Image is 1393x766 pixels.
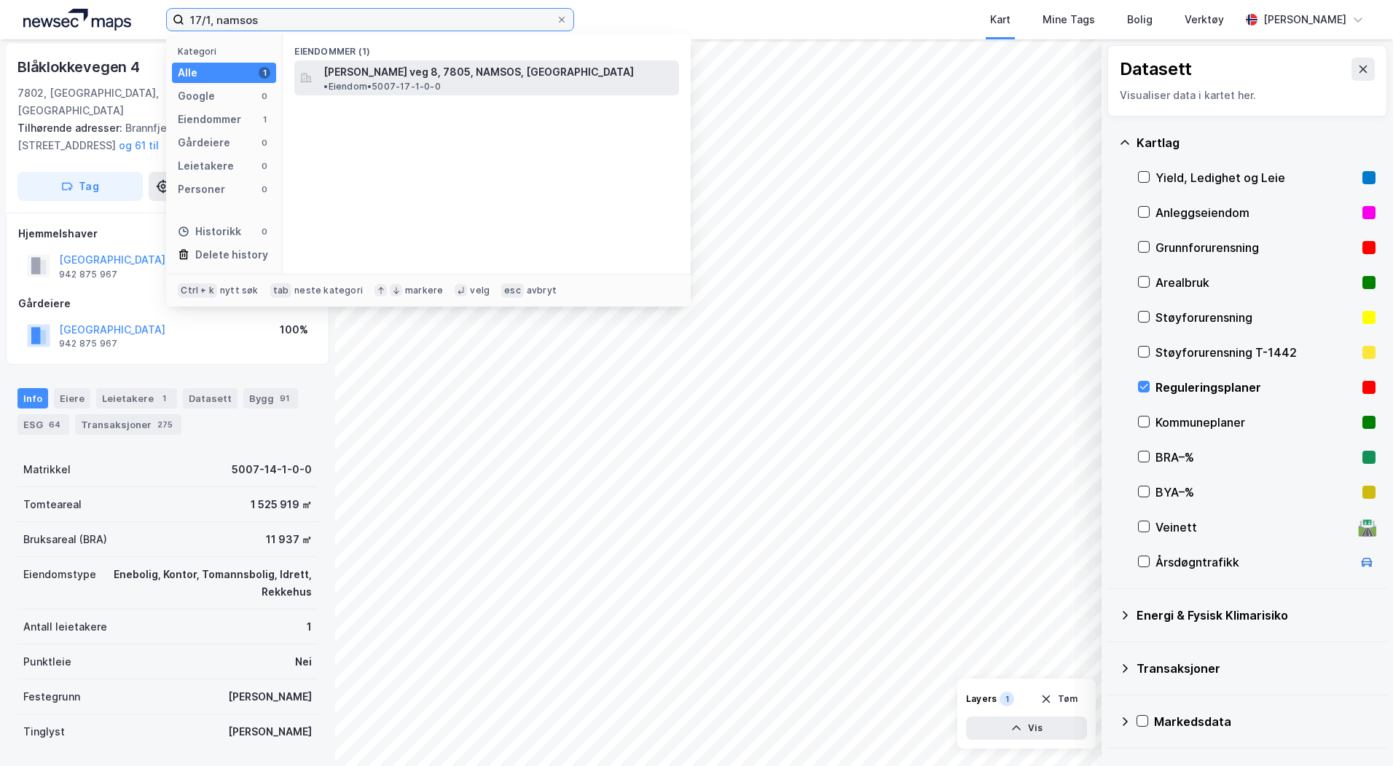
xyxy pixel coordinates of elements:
div: Layers [966,693,997,705]
div: Energi & Fysisk Klimarisiko [1137,607,1376,624]
div: Bolig [1127,11,1153,28]
div: Årsdøgntrafikk [1155,553,1352,571]
div: Delete history [195,246,268,264]
div: Eiendommer [178,111,241,128]
div: 11 937 ㎡ [266,531,312,548]
div: Google [178,87,215,105]
div: 1 [307,618,312,636]
div: Enebolig, Kontor, Tomannsbolig, Idrett, Rekkehus [114,566,312,601]
div: Hjemmelshaver [18,225,317,242]
div: Kategori [178,46,276,57]
div: Kartlag [1137,134,1376,151]
div: Ctrl + k [178,283,217,298]
span: • [323,81,328,92]
div: Blåklokkevegen 4 [17,55,143,79]
div: Personer [178,181,225,198]
div: Brannfjellvegen 1b, [STREET_ADDRESS] [17,119,306,154]
div: Veinett [1155,518,1352,536]
button: Vis [966,716,1087,740]
div: 1 [157,391,171,406]
span: Tilhørende adresser: [17,122,125,134]
div: 7802, [GEOGRAPHIC_DATA], [GEOGRAPHIC_DATA] [17,84,254,119]
span: [PERSON_NAME] veg 8, 7805, NAMSOS, [GEOGRAPHIC_DATA] [323,63,634,81]
div: Alle [178,64,197,82]
div: Markedsdata [1154,713,1376,730]
div: tab [270,283,292,298]
div: [PERSON_NAME] [1263,11,1346,28]
div: 1 [259,67,270,79]
div: Kart [990,11,1011,28]
div: ESG [17,414,69,435]
div: Grunnforurensning [1155,239,1357,256]
button: Tøm [1031,687,1087,711]
div: Yield, Ledighet og Leie [1155,169,1357,186]
div: Tinglyst [23,723,65,741]
div: Støyforurensning T-1442 [1155,344,1357,361]
div: Kontrollprogram for chat [1320,696,1393,766]
div: Reguleringsplaner [1155,379,1357,396]
div: 942 875 967 [59,269,117,280]
div: Gårdeiere [18,295,317,312]
div: 🛣️ [1357,518,1377,537]
div: Nei [295,653,312,671]
div: 0 [259,183,270,195]
div: Eiendomstype [23,566,96,583]
div: esc [501,283,524,298]
input: Søk på adresse, matrikkel, gårdeiere, leietakere eller personer [184,9,556,31]
div: Gårdeiere [178,134,230,151]
div: 0 [259,90,270,102]
div: Historikk [178,223,241,240]
div: 1 525 919 ㎡ [251,496,312,513]
div: Matrikkel [23,461,71,478]
img: logo.a4113a55bc3d86da70a041830d287a7e.svg [23,9,131,31]
div: 1 [259,114,270,125]
div: 0 [259,137,270,149]
div: Punktleie [23,653,71,671]
div: Eiendommer (1) [283,34,691,60]
div: 91 [277,391,292,406]
div: 64 [46,417,63,432]
div: Eiere [54,388,90,408]
div: Transaksjoner [75,414,181,435]
div: 942 875 967 [59,338,117,350]
span: Eiendom • 5007-17-1-0-0 [323,81,440,92]
div: BRA–% [1155,449,1357,466]
div: nytt søk [220,285,259,296]
div: Tomteareal [23,496,82,513]
div: avbryt [527,285,557,296]
div: 0 [259,160,270,172]
button: Tag [17,172,143,201]
div: Visualiser data i kartet her. [1120,87,1375,104]
div: 100% [280,321,308,339]
div: Verktøy [1185,11,1224,28]
div: 275 [154,417,176,432]
iframe: Chat Widget [1320,696,1393,766]
div: Støyforurensning [1155,309,1357,326]
div: velg [470,285,490,296]
div: markere [405,285,443,296]
div: Bruksareal (BRA) [23,531,107,548]
div: BYA–% [1155,483,1357,501]
div: Antall leietakere [23,618,107,636]
div: Leietakere [178,157,234,175]
div: Arealbruk [1155,274,1357,291]
div: Festegrunn [23,688,80,706]
div: neste kategori [294,285,363,296]
div: Info [17,388,48,408]
div: Datasett [183,388,238,408]
div: [PERSON_NAME] [228,723,312,741]
div: Anleggseiendom [1155,204,1357,221]
div: 1 [1000,692,1014,706]
div: Leietakere [96,388,177,408]
div: Kommuneplaner [1155,414,1357,431]
div: Transaksjoner [1137,660,1376,677]
div: 5007-14-1-0-0 [232,461,312,478]
div: Datasett [1120,58,1192,81]
div: 0 [259,226,270,237]
div: [PERSON_NAME] [228,688,312,706]
div: Bygg [243,388,298,408]
div: Mine Tags [1043,11,1095,28]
